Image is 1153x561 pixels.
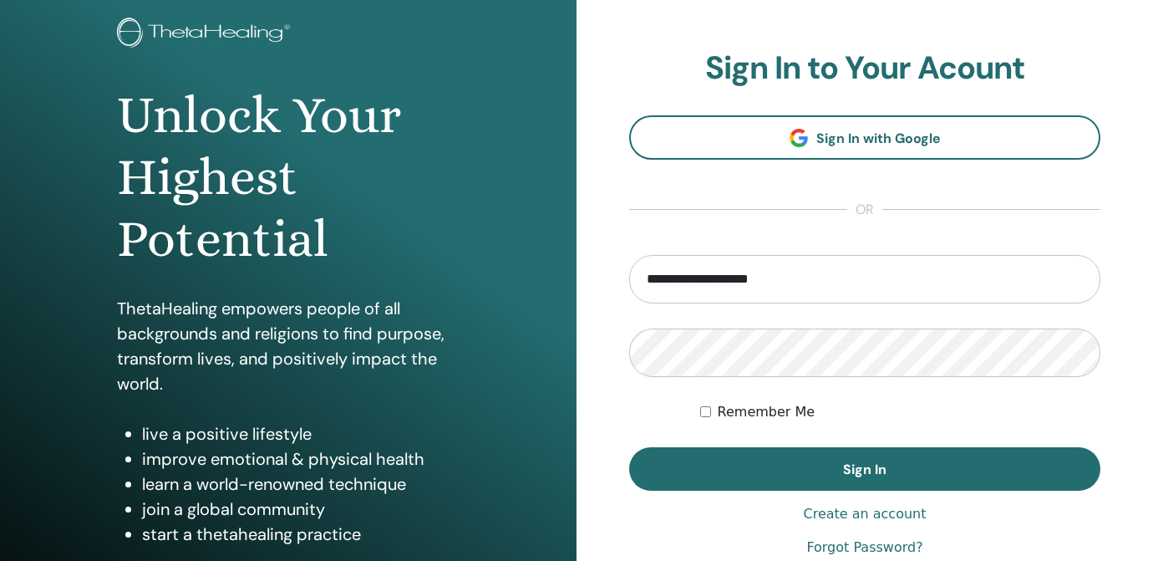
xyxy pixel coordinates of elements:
[142,472,460,497] li: learn a world-renowned technique
[718,402,815,422] label: Remember Me
[117,84,460,271] h1: Unlock Your Highest Potential
[806,538,922,558] a: Forgot Password?
[142,497,460,522] li: join a global community
[629,115,1100,160] a: Sign In with Google
[142,421,460,446] li: live a positive lifestyle
[629,447,1100,491] button: Sign In
[847,200,882,220] span: or
[142,522,460,547] li: start a thetahealing practice
[629,49,1100,88] h2: Sign In to Your Acount
[803,504,926,524] a: Create an account
[700,402,1100,422] div: Keep me authenticated indefinitely or until I manually logout
[816,130,941,147] span: Sign In with Google
[117,296,460,396] p: ThetaHealing empowers people of all backgrounds and religions to find purpose, transform lives, a...
[843,461,886,478] span: Sign In
[142,446,460,472] li: improve emotional & physical health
